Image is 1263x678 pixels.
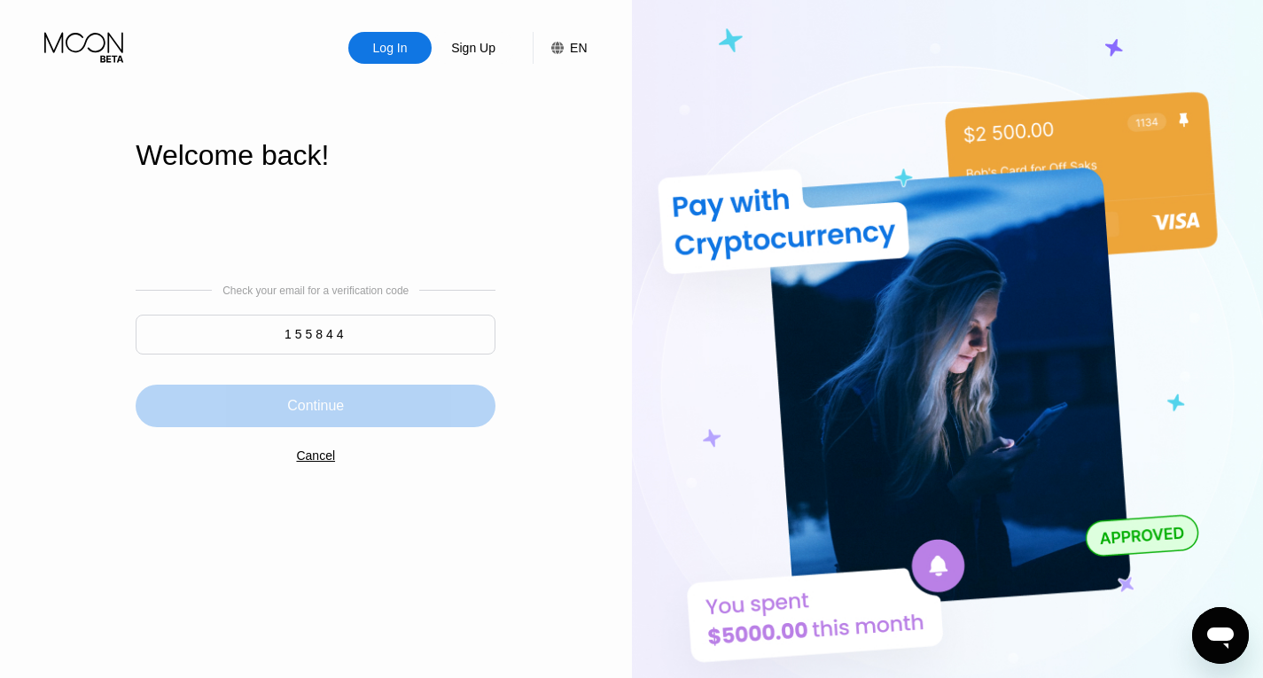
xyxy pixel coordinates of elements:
div: Sign Up [449,39,497,57]
div: EN [533,32,587,64]
div: Continue [287,397,344,415]
div: Check your email for a verification code [222,284,409,297]
div: Sign Up [432,32,515,64]
div: Log In [348,32,432,64]
div: EN [570,41,587,55]
div: Cancel [296,448,335,463]
div: Continue [136,385,495,427]
div: Log In [371,39,409,57]
input: 000000 [136,315,495,355]
iframe: Button to launch messaging window [1192,607,1249,664]
div: Welcome back! [136,139,495,172]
